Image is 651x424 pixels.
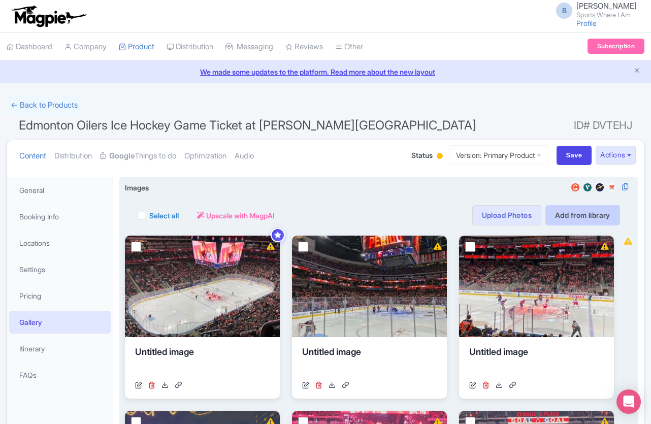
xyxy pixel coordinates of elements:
[550,2,637,18] a: B [PERSON_NAME] Sports Where I Am
[9,337,111,360] a: Itinerary
[19,118,476,133] span: Edmonton Oilers Ice Hockey Game Ticket at [PERSON_NAME][GEOGRAPHIC_DATA]
[6,67,645,77] a: We made some updates to the platform. Read more about the new layout
[119,33,154,61] a: Product
[100,140,176,172] a: GoogleThings to do
[9,311,111,334] a: Gallery
[576,12,637,18] small: Sports Where I Am
[596,146,636,165] button: Actions
[7,95,82,115] a: ← Back to Products
[302,345,437,376] div: Untitled image
[557,146,592,165] input: Save
[7,33,52,61] a: Dashboard
[285,33,323,61] a: Reviews
[581,182,594,192] img: viator-review-widget-01-363d65f17b203e82e80c83508294f9cc.svg
[606,182,618,192] img: musement-review-widget-01-cdcb82dea4530aa52f361e0f447f8f5f.svg
[449,145,548,165] a: Version: Primary Product
[54,140,92,172] a: Distribution
[576,1,637,11] span: [PERSON_NAME]
[576,19,597,27] a: Profile
[235,140,254,172] a: Audio
[588,39,644,54] a: Subscription
[9,284,111,307] a: Pricing
[19,140,46,172] a: Content
[135,345,270,376] div: Untitled image
[411,150,433,160] span: Status
[545,205,620,225] a: Add from library
[633,66,641,77] button: Close announcement
[9,179,111,202] a: General
[125,182,149,193] span: Images
[594,182,606,192] img: expedia-review-widget-01-6a8748bc8b83530f19f0577495396935.svg
[435,149,445,165] div: Building
[206,210,275,221] span: Upscale with MagpAI
[472,205,541,225] a: Upload Photos
[9,258,111,281] a: Settings
[9,232,111,254] a: Locations
[569,182,581,192] img: getyourguide-review-widget-01-c9ff127aecadc9be5c96765474840e58.svg
[9,5,88,27] img: logo-ab69f6fb50320c5b225c76a69d11143b.png
[167,33,213,61] a: Distribution
[225,33,273,61] a: Messaging
[149,210,179,221] label: Select all
[616,389,641,414] div: Open Intercom Messenger
[197,210,275,221] a: Upscale with MagpAI
[109,150,135,162] strong: Google
[335,33,363,61] a: Other
[556,3,572,19] span: B
[469,345,604,376] div: Untitled image
[9,205,111,228] a: Booking Info
[574,115,632,136] span: ID# DVTEHJ
[64,33,107,61] a: Company
[9,364,111,386] a: FAQs
[184,140,226,172] a: Optimization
